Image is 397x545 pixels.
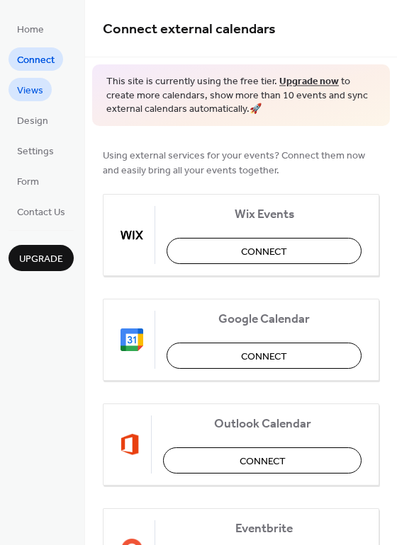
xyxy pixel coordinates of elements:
[167,311,362,326] span: Google Calendar
[167,207,362,222] span: Wix Events
[240,454,286,469] span: Connect
[121,224,143,246] img: wix
[163,447,362,474] button: Connect
[103,148,379,178] span: Using external services for your events? Connect them now and easily bring all your events together.
[121,433,140,456] img: outlook
[9,169,47,193] a: Form
[163,416,362,431] span: Outlook Calendar
[103,16,276,43] span: Connect external calendars
[167,343,362,369] button: Connect
[9,17,52,40] a: Home
[9,200,74,223] a: Contact Us
[241,349,287,364] span: Connect
[241,244,287,259] span: Connect
[106,75,376,117] span: This site is currently using the free tier. to create more calendars, show more than 10 events an...
[279,72,339,91] a: Upgrade now
[17,114,48,129] span: Design
[17,144,54,159] span: Settings
[9,139,62,162] a: Settings
[9,78,52,101] a: Views
[9,108,57,132] a: Design
[121,328,143,351] img: google
[9,47,63,71] a: Connect
[17,205,65,220] span: Contact Us
[9,245,74,271] button: Upgrade
[167,521,362,536] span: Eventbrite
[167,238,362,264] button: Connect
[17,53,55,68] span: Connect
[17,23,44,38] span: Home
[17,84,43,98] span: Views
[19,252,63,267] span: Upgrade
[17,175,39,190] span: Form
